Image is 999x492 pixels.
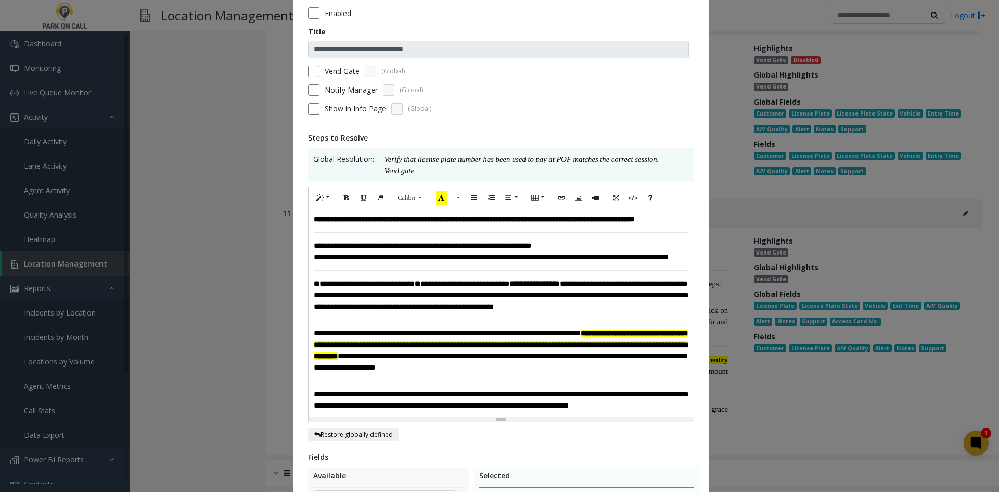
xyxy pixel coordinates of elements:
button: Video [587,190,605,206]
div: Verify that license plate number has been used to pay at POF matches the correct session. [385,154,659,165]
button: Unordered list (CTRL+SHIFT+NUM7) [465,190,483,206]
span: Show in Info Page [325,103,386,114]
div: Fields [308,451,694,462]
div: Resize [309,417,694,422]
span: Calibri [398,194,415,201]
button: Style [311,190,335,206]
label: Notify Manager [325,84,378,95]
button: Paragraph [499,190,523,206]
div: Steps to Resolve [308,132,694,143]
button: Font Family [392,190,427,206]
div: Vend gate [385,165,659,176]
button: Link (CTRL+K) [553,190,570,206]
button: Restore globally defined [308,428,399,441]
button: Remove Font Style (CTRL+\) [372,190,390,206]
button: Ordered list (CTRL+SHIFT+NUM8) [482,190,500,206]
button: Help [642,190,659,206]
div: Available [313,470,464,488]
button: More Color [452,190,463,206]
button: Recent Color [430,190,453,206]
label: Vend Gate [325,66,360,77]
button: Full Screen [607,190,625,206]
div: Selected [479,470,694,488]
button: Code View [624,190,642,206]
span: (Global) [408,104,431,113]
button: Underline (CTRL+U) [355,190,373,206]
button: Bold (CTRL+B) [338,190,355,206]
span: Global Resolution: [313,154,374,176]
label: Title [308,26,326,37]
button: Table [526,190,550,206]
span: (Global) [381,67,405,76]
button: Picture [570,190,587,206]
span: (Global) [400,85,423,95]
